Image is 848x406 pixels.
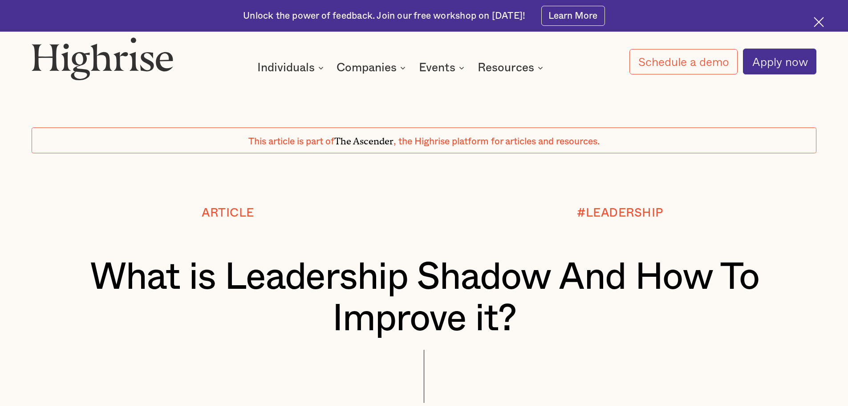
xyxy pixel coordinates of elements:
[32,37,173,80] img: Highrise logo
[248,137,334,146] span: This article is part of
[65,257,784,340] h1: What is Leadership Shadow And How To Improve it?
[334,133,394,144] span: The Ascender
[394,137,600,146] span: , the Highrise platform for articles and resources.
[202,206,254,219] div: Article
[337,62,408,73] div: Companies
[743,49,816,74] a: Apply now
[257,62,315,73] div: Individuals
[257,62,326,73] div: Individuals
[243,10,525,22] div: Unlock the power of feedback. Join our free workshop on [DATE]!
[629,49,738,74] a: Schedule a demo
[541,6,605,26] a: Learn More
[577,206,663,219] div: #LEADERSHIP
[478,62,546,73] div: Resources
[814,17,824,27] img: Cross icon
[419,62,455,73] div: Events
[419,62,467,73] div: Events
[337,62,397,73] div: Companies
[478,62,534,73] div: Resources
